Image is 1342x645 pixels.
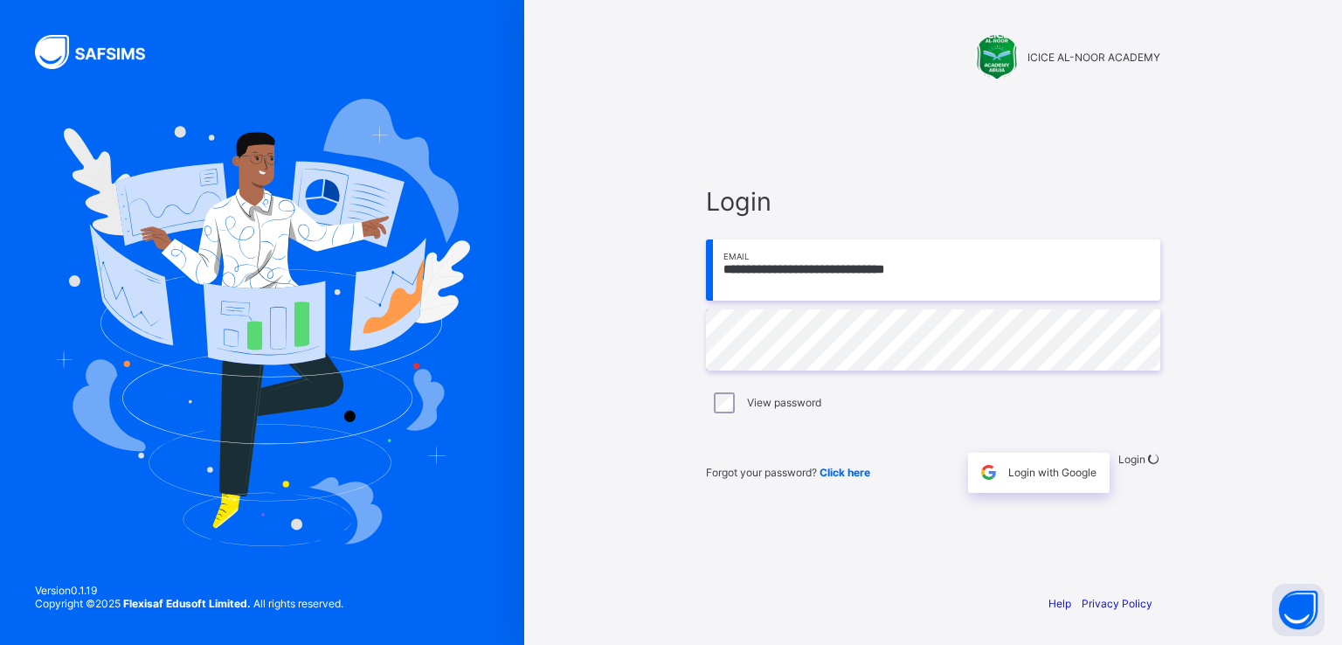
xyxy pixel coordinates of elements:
span: Copyright © 2025 All rights reserved. [35,597,343,610]
span: Login with Google [1008,466,1096,479]
img: google.396cfc9801f0270233282035f929180a.svg [979,462,999,482]
a: Privacy Policy [1082,597,1152,610]
a: Help [1048,597,1071,610]
a: Click here [820,466,870,479]
img: Hero Image [54,99,470,546]
span: Login [1118,453,1145,466]
span: Version 0.1.19 [35,584,343,597]
img: SAFSIMS Logo [35,35,166,69]
span: Login [706,186,1160,217]
span: Forgot your password? [706,466,870,479]
label: View password [747,396,821,409]
button: Open asap [1272,584,1325,636]
strong: Flexisaf Edusoft Limited. [123,597,251,610]
span: ICICE AL-NOOR ACADEMY [1027,51,1160,64]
